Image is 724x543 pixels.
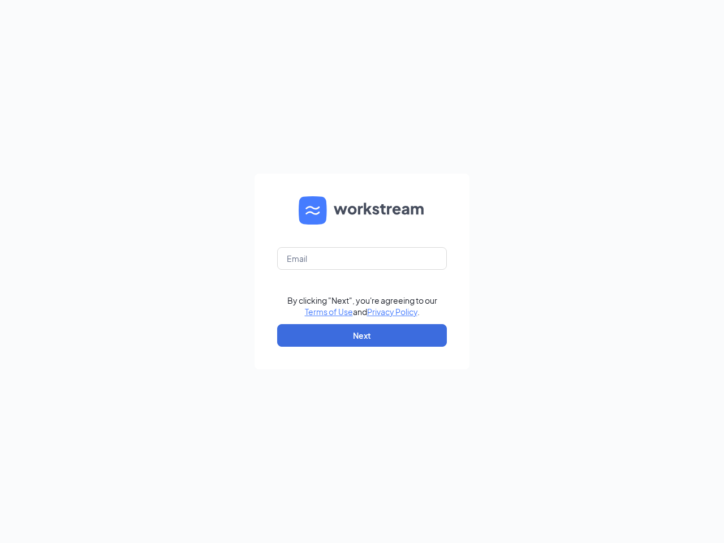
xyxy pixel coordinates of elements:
img: WS logo and Workstream text [299,196,425,225]
div: By clicking "Next", you're agreeing to our and . [287,295,437,317]
input: Email [277,247,447,270]
a: Privacy Policy [367,307,417,317]
a: Terms of Use [305,307,353,317]
button: Next [277,324,447,347]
